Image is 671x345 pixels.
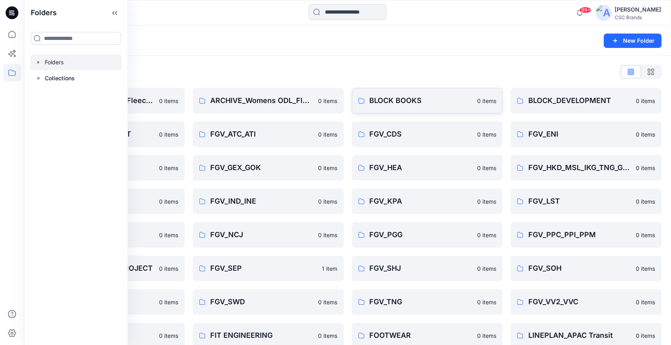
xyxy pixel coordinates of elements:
[193,289,344,315] a: FGV_SWD0 items
[510,88,661,113] a: BLOCK_DEVELOPMENT0 items
[193,155,344,180] a: FGV_GEX_GOK0 items
[159,331,178,340] p: 0 items
[528,263,631,274] p: FGV_SOH
[159,97,178,105] p: 0 items
[318,164,337,172] p: 0 items
[528,296,631,307] p: FGV_VV2_VVC
[193,88,344,113] a: ARCHIVE_Womens ODL_Fleece_Etc0 items
[352,289,503,315] a: FGV_TNG0 items
[369,263,472,274] p: FGV_SHJ
[318,197,337,206] p: 0 items
[352,256,503,281] a: FGV_SHJ0 items
[159,164,178,172] p: 0 items
[352,188,503,214] a: FGV_KPA0 items
[352,121,503,147] a: FGV_CDS0 items
[193,121,344,147] a: FGV_ATC_ATI0 items
[369,330,472,341] p: FOOTWEAR
[369,129,472,140] p: FGV_CDS
[528,196,631,207] p: FGV_LST
[45,73,75,83] p: Collections
[322,264,337,273] p: 1 item
[210,95,313,106] p: ARCHIVE_Womens ODL_Fleece_Etc
[193,188,344,214] a: FGV_IND_INE0 items
[352,222,503,248] a: FGV_PGG0 items
[636,231,655,239] p: 0 items
[615,14,661,20] div: CSC Brands
[615,5,661,14] div: [PERSON_NAME]
[603,34,661,48] button: New Folder
[210,296,313,307] p: FGV_SWD
[636,298,655,306] p: 0 items
[528,162,631,173] p: FGV_HKD_MSL_IKG_TNG_GJ2_HAL
[510,188,661,214] a: FGV_LST0 items
[210,196,313,207] p: FGV_IND_INE
[318,130,337,139] p: 0 items
[369,95,472,106] p: BLOCK BOOKS
[210,263,317,274] p: FGV_SEP
[352,88,503,113] a: BLOCK BOOKS0 items
[579,7,591,13] span: 99+
[477,264,496,273] p: 0 items
[477,130,496,139] p: 0 items
[210,229,313,240] p: FGV_NCJ
[159,264,178,273] p: 0 items
[510,155,661,180] a: FGV_HKD_MSL_IKG_TNG_GJ2_HAL0 items
[636,130,655,139] p: 0 items
[159,298,178,306] p: 0 items
[595,5,611,21] img: avatar
[528,129,631,140] p: FGV_ENI
[193,222,344,248] a: FGV_NCJ0 items
[369,296,472,307] p: FGV_TNG
[369,162,472,173] p: FGV_HEA
[636,331,655,340] p: 0 items
[318,231,337,239] p: 0 items
[352,155,503,180] a: FGV_HEA0 items
[510,121,661,147] a: FGV_ENI0 items
[636,197,655,206] p: 0 items
[193,256,344,281] a: FGV_SEP1 item
[477,231,496,239] p: 0 items
[636,264,655,273] p: 0 items
[318,298,337,306] p: 0 items
[159,197,178,206] p: 0 items
[477,97,496,105] p: 0 items
[510,289,661,315] a: FGV_VV2_VVC0 items
[528,330,631,341] p: LINEPLAN_APAC Transit
[477,298,496,306] p: 0 items
[636,164,655,172] p: 0 items
[159,231,178,239] p: 0 items
[210,330,313,341] p: FIT ENGINEERING
[477,197,496,206] p: 0 items
[528,229,631,240] p: FGV_PPC_PPI_PPM
[510,222,661,248] a: FGV_PPC_PPI_PPM0 items
[369,196,472,207] p: FGV_KPA
[477,164,496,172] p: 0 items
[210,162,313,173] p: FGV_GEX_GOK
[318,97,337,105] p: 0 items
[318,331,337,340] p: 0 items
[369,229,472,240] p: FGV_PGG
[210,129,313,140] p: FGV_ATC_ATI
[636,97,655,105] p: 0 items
[510,256,661,281] a: FGV_SOH0 items
[159,130,178,139] p: 0 items
[528,95,631,106] p: BLOCK_DEVELOPMENT
[477,331,496,340] p: 0 items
